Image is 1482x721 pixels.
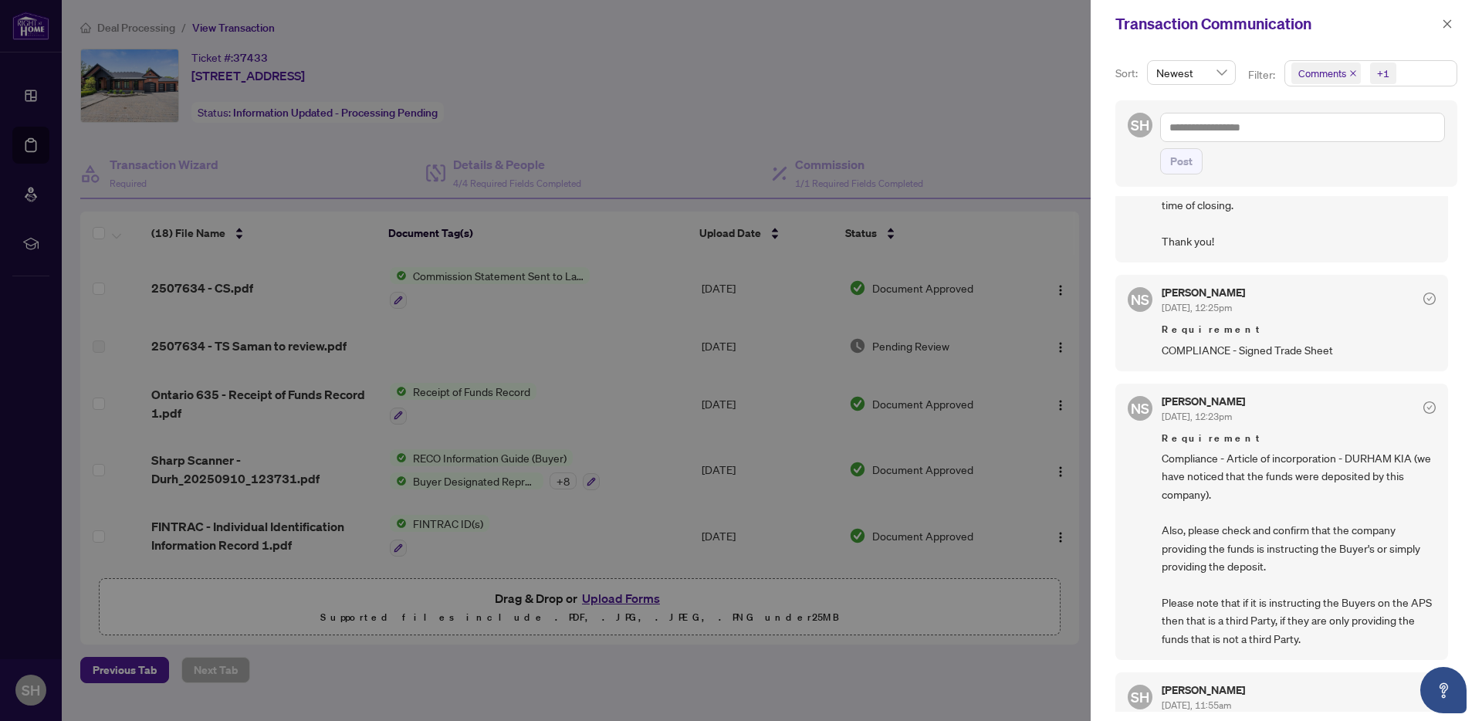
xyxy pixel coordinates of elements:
span: close [1349,69,1357,77]
span: Compliance - Article of incorporation - DURHAM KIA (we have noticed that the funds were deposited... [1162,449,1436,648]
span: SH [1131,686,1149,708]
p: Sort: [1115,65,1141,82]
span: [DATE], 11:55am [1162,699,1231,711]
span: Requirement [1162,431,1436,446]
span: Comments [1298,66,1346,81]
span: close [1442,19,1453,29]
button: Post [1160,148,1203,174]
span: Requirement [1162,322,1436,337]
div: Transaction Communication [1115,12,1437,36]
span: SH [1131,114,1149,136]
span: Newest [1156,61,1227,84]
h5: [PERSON_NAME] [1162,287,1245,298]
span: NS [1131,289,1149,310]
span: check-circle [1423,293,1436,305]
p: Filter: [1248,66,1277,83]
span: [DATE], 12:25pm [1162,302,1232,313]
span: NS [1131,398,1149,419]
h5: [PERSON_NAME] [1162,685,1245,696]
span: Comments [1291,63,1361,84]
span: COMPLIANCE - Signed Trade Sheet [1162,341,1436,359]
h5: [PERSON_NAME] [1162,396,1245,407]
span: check-circle [1423,401,1436,414]
button: Open asap [1420,667,1467,713]
div: +1 [1377,66,1389,81]
span: [DATE], 12:23pm [1162,411,1232,422]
